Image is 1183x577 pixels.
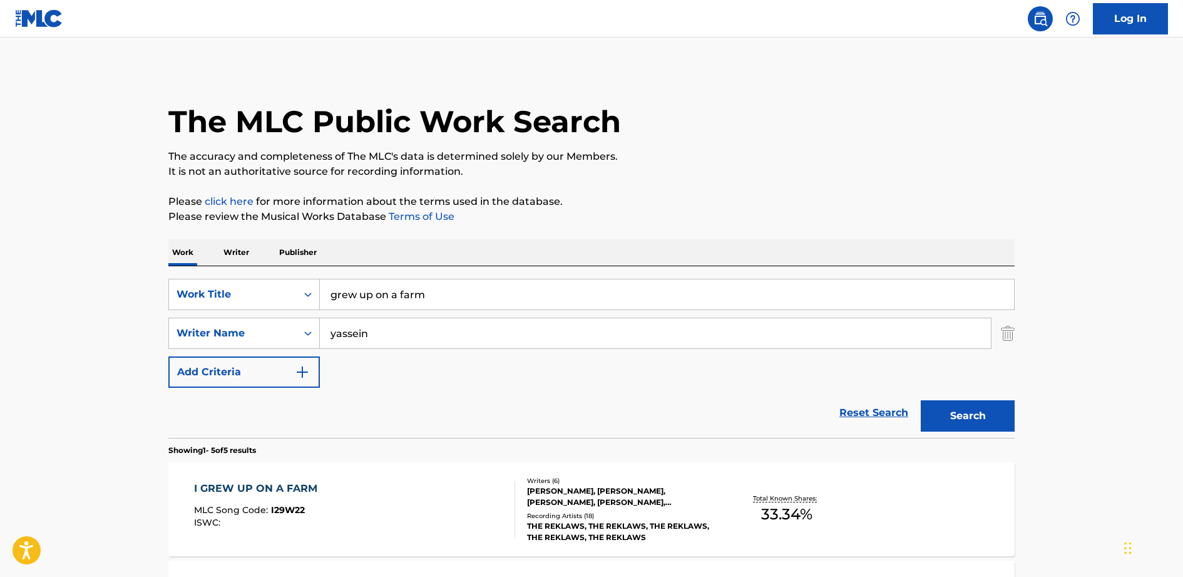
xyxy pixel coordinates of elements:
div: Writers ( 6 ) [527,476,716,486]
iframe: Chat Widget [1120,517,1183,577]
a: click here [205,195,253,207]
a: Reset Search [833,399,914,427]
img: help [1065,11,1080,26]
p: Publisher [275,239,320,266]
p: Showing 1 - 5 of 5 results [168,445,256,456]
p: Please review the Musical Works Database [168,209,1015,224]
img: 9d2ae6d4665cec9f34b9.svg [295,365,310,380]
button: Search [921,400,1015,432]
div: [PERSON_NAME], [PERSON_NAME], [PERSON_NAME], [PERSON_NAME], [PERSON_NAME], [PERSON_NAME] [527,486,716,508]
div: Help [1060,6,1085,31]
a: Log In [1093,3,1168,34]
a: Public Search [1028,6,1053,31]
img: MLC Logo [15,9,63,28]
div: THE REKLAWS, THE REKLAWS, THE REKLAWS, THE REKLAWS, THE REKLAWS [527,521,716,543]
p: The accuracy and completeness of The MLC's data is determined solely by our Members. [168,149,1015,164]
p: Work [168,239,197,266]
span: 33.34 % [761,503,812,526]
span: ISWC : [194,517,223,528]
span: MLC Song Code : [194,504,271,516]
p: Total Known Shares: [753,494,820,503]
div: Work Title [177,287,289,302]
a: I GREW UP ON A FARMMLC Song Code:I29W22ISWC:Writers (6)[PERSON_NAME], [PERSON_NAME], [PERSON_NAME... [168,462,1015,556]
div: Writer Name [177,326,289,341]
span: I29W22 [271,504,305,516]
p: It is not an authoritative source for recording information. [168,164,1015,179]
div: Drag [1124,529,1132,567]
p: Writer [220,239,253,266]
form: Search Form [168,279,1015,438]
img: Delete Criterion [1001,318,1015,349]
div: Recording Artists ( 18 ) [527,511,716,521]
h1: The MLC Public Work Search [168,103,621,140]
p: Please for more information about the terms used in the database. [168,194,1015,209]
button: Add Criteria [168,356,320,388]
div: I GREW UP ON A FARM [194,481,324,496]
img: search [1033,11,1048,26]
a: Terms of Use [386,211,454,222]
